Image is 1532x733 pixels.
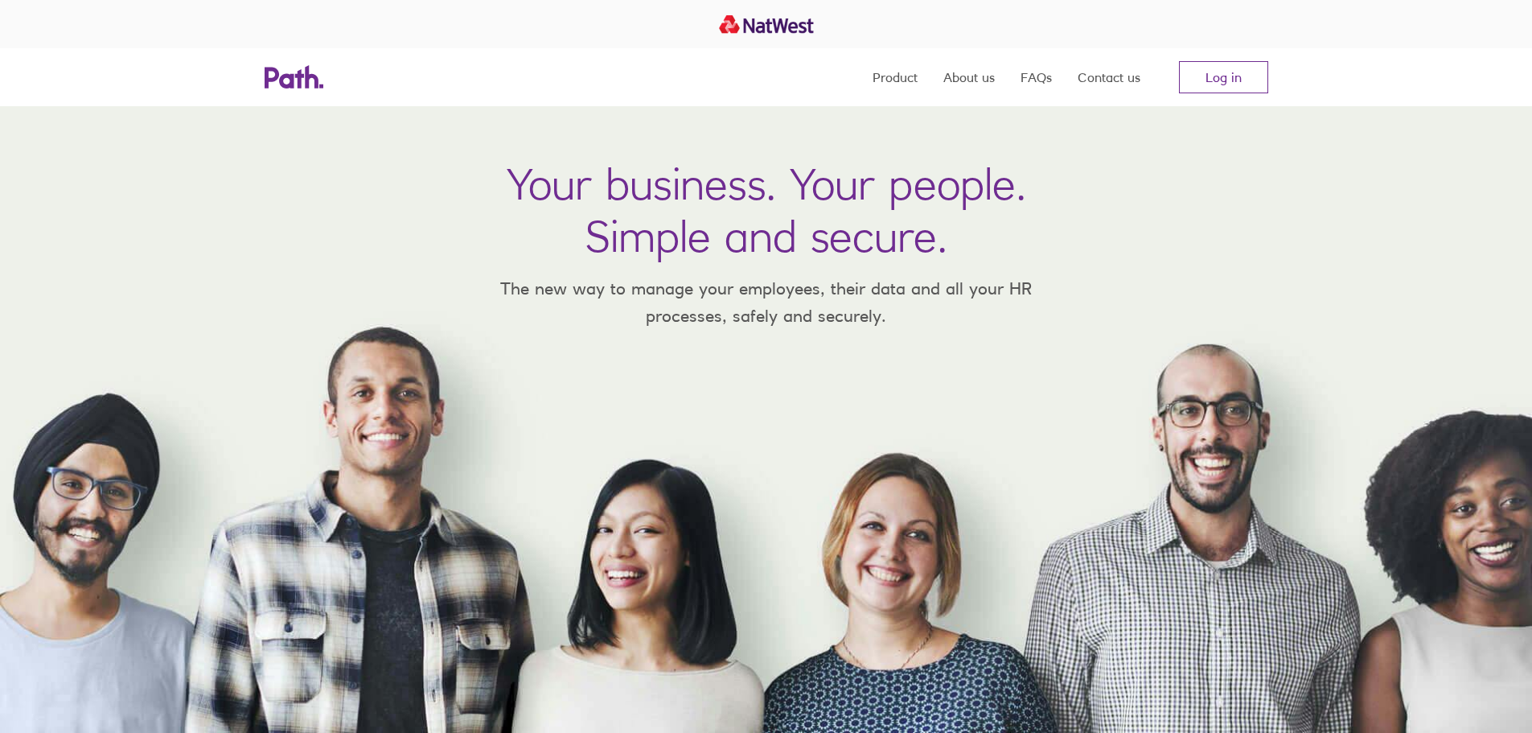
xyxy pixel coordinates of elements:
a: About us [943,48,995,106]
h1: Your business. Your people. Simple and secure. [507,158,1026,262]
a: Product [873,48,918,106]
a: Log in [1179,61,1268,93]
a: Contact us [1078,48,1140,106]
p: The new way to manage your employees, their data and all your HR processes, safely and securely. [477,275,1056,329]
a: FAQs [1021,48,1052,106]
